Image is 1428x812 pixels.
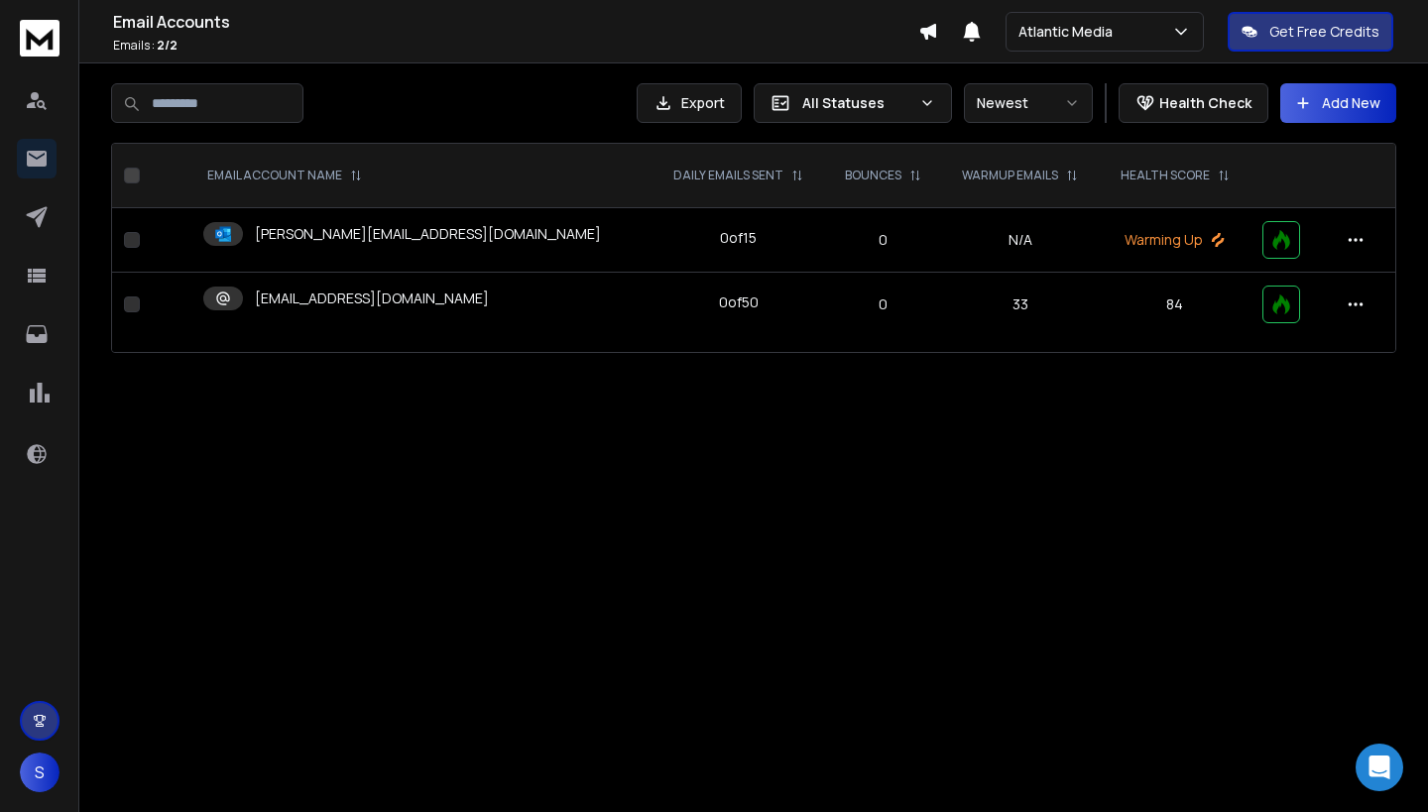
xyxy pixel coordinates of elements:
[20,753,59,792] button: S
[1280,83,1396,123] button: Add New
[962,168,1058,183] p: WARMUP EMAILS
[719,292,759,312] div: 0 of 50
[837,294,929,314] p: 0
[837,230,929,250] p: 0
[207,168,362,183] div: EMAIL ACCOUNT NAME
[673,168,783,183] p: DAILY EMAILS SENT
[1159,93,1251,113] p: Health Check
[802,93,911,113] p: All Statuses
[1018,22,1121,42] p: Atlantic Media
[964,83,1093,123] button: Newest
[720,228,757,248] div: 0 of 15
[157,37,178,54] span: 2 / 2
[1269,22,1379,42] p: Get Free Credits
[941,273,1100,337] td: 33
[1100,273,1250,337] td: 84
[1228,12,1393,52] button: Get Free Credits
[845,168,901,183] p: BOUNCES
[1119,83,1268,123] button: Health Check
[255,224,601,244] p: [PERSON_NAME][EMAIL_ADDRESS][DOMAIN_NAME]
[255,289,489,308] p: [EMAIL_ADDRESS][DOMAIN_NAME]
[1112,230,1239,250] p: Warming Up
[941,208,1100,273] td: N/A
[113,38,918,54] p: Emails :
[1121,168,1210,183] p: HEALTH SCORE
[113,10,918,34] h1: Email Accounts
[20,20,59,57] img: logo
[1356,744,1403,791] div: Open Intercom Messenger
[637,83,742,123] button: Export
